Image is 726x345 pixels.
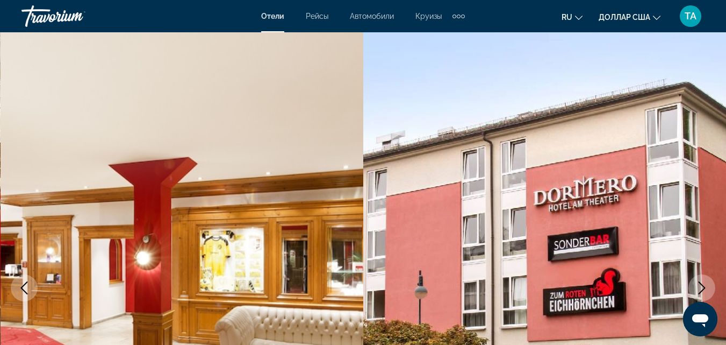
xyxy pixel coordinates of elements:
font: доллар США [599,13,650,22]
a: Отели [261,12,284,20]
a: Круизы [415,12,442,20]
font: ТА [685,10,696,22]
button: Previous image [11,274,38,301]
iframe: Кнопка запуска окна обмена сообщениями [683,302,717,336]
button: Изменить валюту [599,9,660,25]
button: Next image [688,274,715,301]
a: Травориум [21,2,129,30]
a: Автомобили [350,12,394,20]
a: Рейсы [306,12,328,20]
font: ru [562,13,572,22]
button: Меню пользователя [677,5,705,27]
button: Дополнительные элементы навигации [452,8,465,25]
button: Изменить язык [562,9,583,25]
